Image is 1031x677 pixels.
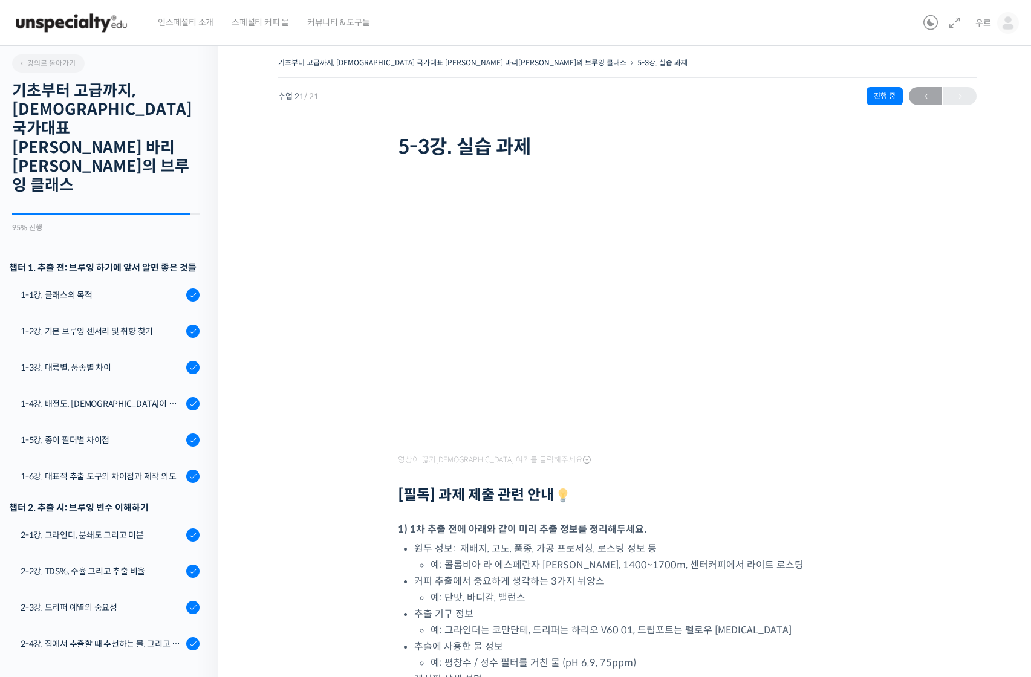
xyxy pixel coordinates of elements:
[431,589,857,606] li: 예: 단맛, 바디감, 밸런스
[398,455,591,465] span: 영상이 끊기[DEMOGRAPHIC_DATA] 여기를 클릭해주세요
[867,87,903,105] div: 진행 중
[278,92,319,100] span: 수업 21
[414,573,857,606] li: 커피 추출에서 중요하게 생각하는 3가지 뉘앙스
[21,325,183,338] div: 1-2강. 기본 브루잉 센서리 및 취향 찾기
[304,91,319,102] span: / 21
[414,540,857,573] li: 원두 정보: 재배지, 고도, 품종, 가공 프로세싱, 로스팅 정보 등
[909,87,942,105] a: ←이전
[21,565,183,578] div: 2-2강. TDS%, 수율 그리고 추출 비율
[975,18,991,28] span: 우르
[398,135,857,158] h1: 5-3강. 실습 과제
[21,601,183,614] div: 2-3강. 드리퍼 예열의 중요성
[21,288,183,302] div: 1-1강. 클래스의 목적
[398,523,646,536] strong: 1) 1차 추출 전에 아래와 같이 미리 추출 정보를 정리해두세요.
[9,499,200,516] div: 챕터 2. 추출 시: 브루잉 변수 이해하기
[398,486,572,504] strong: [필독] 과제 제출 관련 안내
[431,655,857,671] li: 예: 평창수 / 정수 필터를 거친 물 (pH 6.9, 75ppm)
[21,637,183,650] div: 2-4강. 집에서 추출할 때 추천하는 물, 그리고 이유
[21,361,183,374] div: 1-3강. 대륙별, 품종별 차이
[21,433,183,447] div: 1-5강. 종이 필터별 차이점
[431,622,857,638] li: 예: 그라인더는 코만단테, 드리퍼는 하리오 V60 01, 드립포트는 펠로우 [MEDICAL_DATA]
[431,557,857,573] li: 예: 콜롬비아 라 에스페란자 [PERSON_NAME], 1400~1700m, 센터커피에서 라이트 로스팅
[12,224,200,232] div: 95% 진행
[21,397,183,410] div: 1-4강. 배전도, [DEMOGRAPHIC_DATA]이 미치는 영향
[637,58,688,67] a: 5-3강. 실습 과제
[278,58,626,67] a: 기초부터 고급까지, [DEMOGRAPHIC_DATA] 국가대표 [PERSON_NAME] 바리[PERSON_NAME]의 브루잉 클래스
[21,470,183,483] div: 1-6강. 대표적 추출 도구의 차이점과 제작 의도
[414,638,857,671] li: 추출에 사용한 물 정보
[909,88,942,105] span: ←
[414,606,857,638] li: 추출 기구 정보
[9,259,200,276] h3: 챕터 1. 추출 전: 브루잉 하기에 앞서 알면 좋은 것들
[21,528,183,542] div: 2-1강. 그라인더, 분쇄도 그리고 미분
[12,54,85,73] a: 강의로 돌아가기
[18,59,76,68] span: 강의로 돌아가기
[12,82,200,195] h2: 기초부터 고급까지, [DEMOGRAPHIC_DATA] 국가대표 [PERSON_NAME] 바리[PERSON_NAME]의 브루잉 클래스
[556,488,570,503] img: 💡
